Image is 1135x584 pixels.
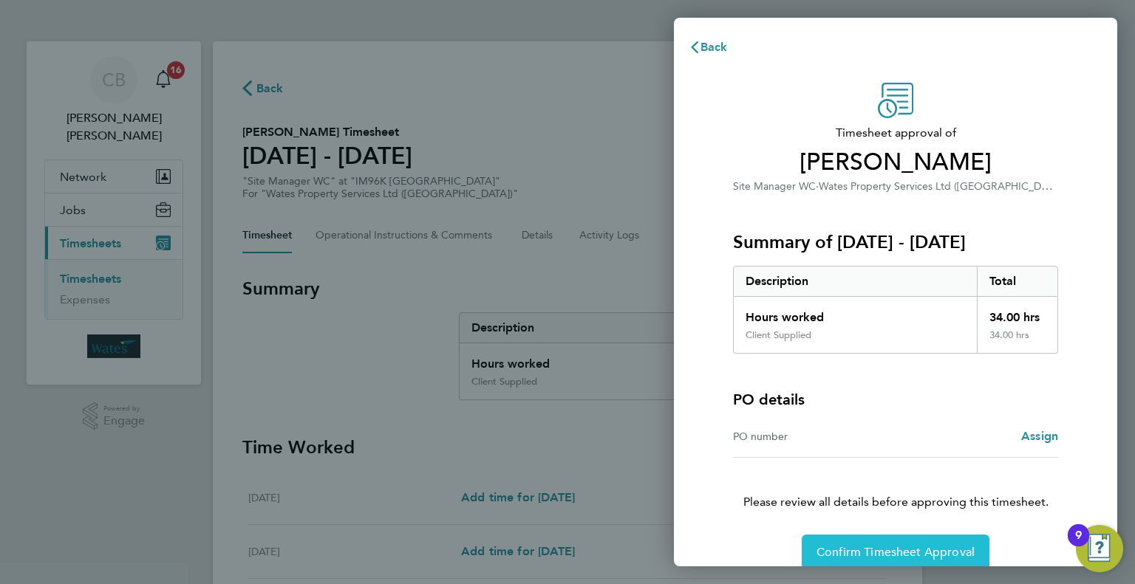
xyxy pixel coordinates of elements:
[715,458,1076,511] p: Please review all details before approving this timesheet.
[1076,525,1123,572] button: Open Resource Center, 9 new notifications
[733,124,1058,142] span: Timesheet approval of
[733,180,816,193] span: Site Manager WC
[734,267,977,296] div: Description
[733,148,1058,177] span: [PERSON_NAME]
[816,180,819,193] span: ·
[674,32,743,62] button: Back
[1021,429,1058,443] span: Assign
[977,267,1058,296] div: Total
[802,535,989,570] button: Confirm Timesheet Approval
[1021,427,1058,445] a: Assign
[701,40,728,54] span: Back
[733,230,1058,254] h3: Summary of [DATE] - [DATE]
[817,545,975,560] span: Confirm Timesheet Approval
[733,427,896,445] div: PO number
[819,179,1066,193] span: Wates Property Services Ltd ([GEOGRAPHIC_DATA])
[733,266,1058,354] div: Summary of 23 - 29 Aug 2025
[734,297,977,329] div: Hours worked
[733,389,805,410] h4: PO details
[1075,535,1082,554] div: 9
[977,329,1058,353] div: 34.00 hrs
[746,329,811,341] div: Client Supplied
[977,297,1058,329] div: 34.00 hrs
